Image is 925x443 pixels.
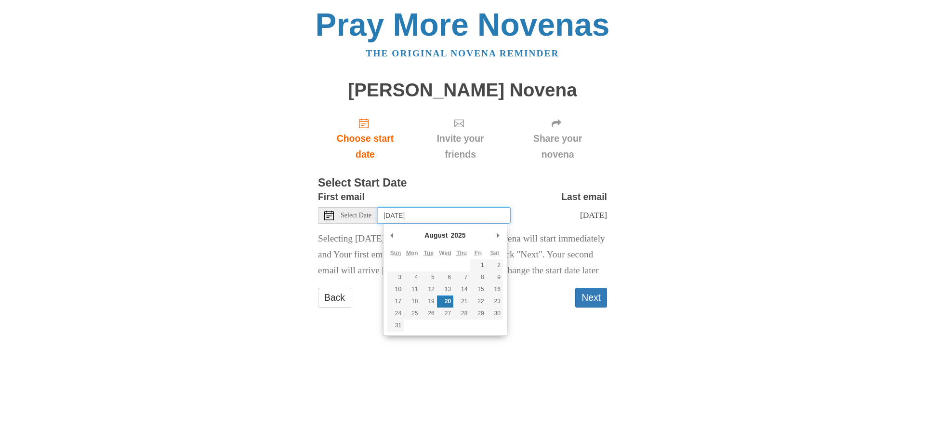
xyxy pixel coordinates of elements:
[470,308,486,320] button: 29
[387,271,404,283] button: 3
[487,295,503,308] button: 23
[470,295,486,308] button: 22
[437,271,453,283] button: 6
[575,288,607,308] button: Next
[404,308,420,320] button: 25
[318,80,607,101] h1: [PERSON_NAME] Novena
[487,259,503,271] button: 2
[437,295,453,308] button: 20
[437,283,453,295] button: 13
[487,283,503,295] button: 16
[487,271,503,283] button: 9
[439,250,451,256] abbr: Wednesday
[470,259,486,271] button: 1
[366,48,559,58] a: The original novena reminder
[387,308,404,320] button: 24
[404,271,420,283] button: 4
[316,7,610,42] a: Pray More Novenas
[318,177,607,189] h3: Select Start Date
[412,110,508,167] div: Click "Next" to confirm your start date first.
[518,131,597,162] span: Share your novena
[453,271,470,283] button: 7
[437,308,453,320] button: 27
[423,228,449,242] div: August
[422,131,499,162] span: Invite your friends
[406,250,418,256] abbr: Monday
[387,295,404,308] button: 17
[508,110,607,167] div: Click "Next" to confirm your start date first.
[387,320,404,332] button: 31
[475,250,482,256] abbr: Friday
[421,308,437,320] button: 26
[470,283,486,295] button: 15
[387,228,397,242] button: Previous Month
[404,295,420,308] button: 18
[453,295,470,308] button: 21
[328,131,403,162] span: Choose start date
[421,295,437,308] button: 19
[378,207,511,224] input: Use the arrow keys to pick a date
[487,308,503,320] button: 30
[421,283,437,295] button: 12
[561,189,607,205] label: Last email
[404,283,420,295] button: 11
[390,250,401,256] abbr: Sunday
[493,228,503,242] button: Next Month
[456,250,467,256] abbr: Thursday
[470,271,486,283] button: 8
[580,210,607,220] span: [DATE]
[387,283,404,295] button: 10
[318,288,351,308] a: Back
[423,250,433,256] abbr: Tuesday
[318,110,412,167] a: Choose start date
[453,308,470,320] button: 28
[453,283,470,295] button: 14
[341,212,371,219] span: Select Date
[421,271,437,283] button: 5
[318,231,607,279] p: Selecting [DATE] as the start date means Your novena will start immediately and Your first email ...
[490,250,499,256] abbr: Saturday
[318,189,365,205] label: First email
[449,228,467,242] div: 2025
